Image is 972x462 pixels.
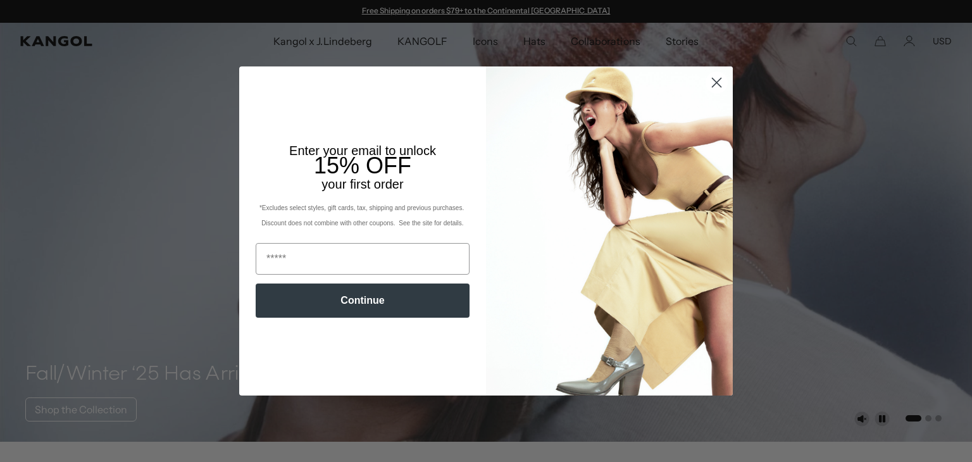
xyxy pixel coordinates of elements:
span: Enter your email to unlock [289,144,436,158]
span: *Excludes select styles, gift cards, tax, shipping and previous purchases. Discount does not comb... [259,204,466,227]
button: Close dialog [706,72,728,94]
img: 93be19ad-e773-4382-80b9-c9d740c9197f.jpeg [486,66,733,396]
input: Email [256,243,470,275]
button: Continue [256,284,470,318]
span: your first order [321,177,403,191]
span: 15% OFF [314,153,411,178]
